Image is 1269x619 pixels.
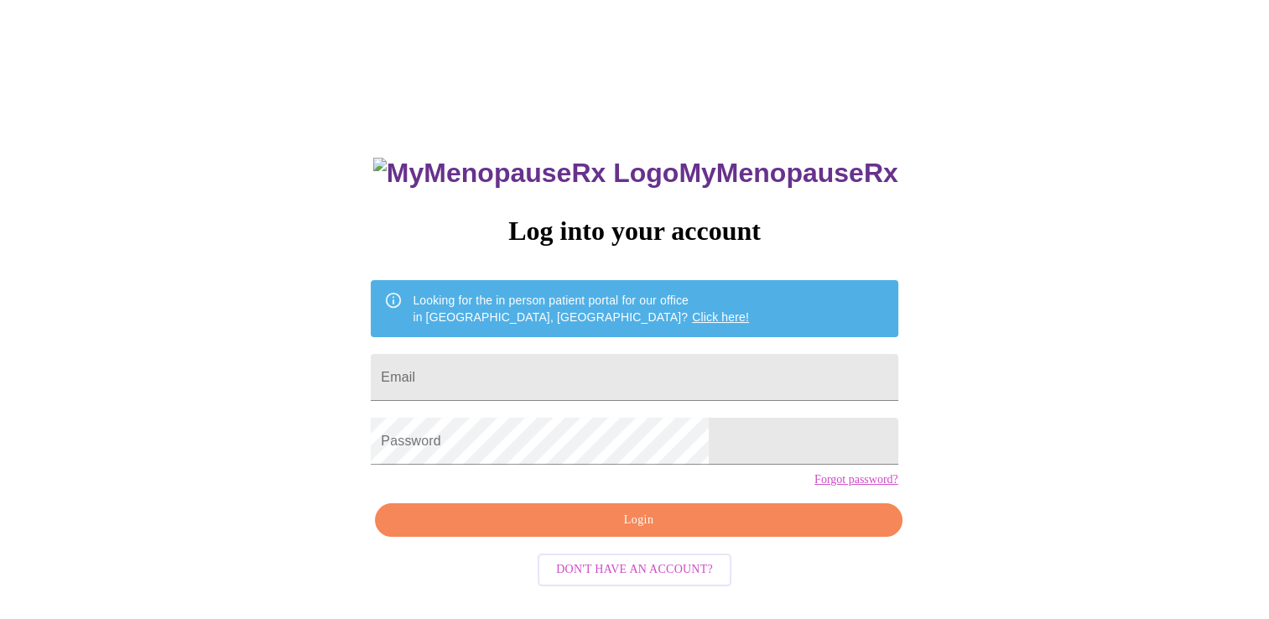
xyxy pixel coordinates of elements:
a: Forgot password? [814,473,898,486]
img: MyMenopauseRx Logo [373,158,679,189]
button: Login [375,503,902,538]
a: Don't have an account? [533,561,736,575]
span: Don't have an account? [556,559,713,580]
a: Click here! [692,310,749,324]
h3: MyMenopauseRx [373,158,898,189]
button: Don't have an account? [538,554,731,586]
h3: Log into your account [371,216,897,247]
div: Looking for the in person patient portal for our office in [GEOGRAPHIC_DATA], [GEOGRAPHIC_DATA]? [413,285,749,332]
span: Login [394,510,882,531]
